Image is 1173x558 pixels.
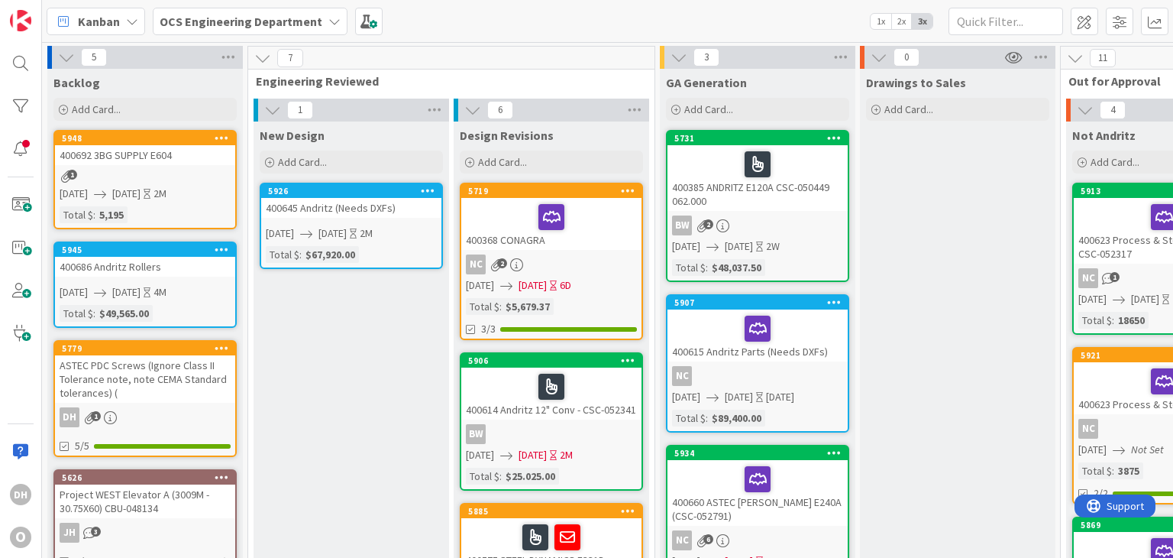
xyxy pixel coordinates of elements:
[55,131,235,145] div: 5948
[466,277,494,294] span: [DATE]
[478,155,527,169] span: Add Card...
[53,75,100,90] span: Backlog
[725,389,753,405] span: [DATE]
[468,506,641,517] div: 5885
[1078,442,1107,458] span: [DATE]
[60,206,93,223] div: Total $
[1114,462,1143,479] div: 3875
[466,424,486,444] div: BW
[268,186,441,196] div: 5926
[667,145,848,211] div: 400385 ANDRITZ E120A CSC-050449 062.000
[466,298,499,315] div: Total $
[481,321,496,337] span: 3/3
[278,155,327,169] span: Add Card...
[60,407,79,427] div: DH
[287,101,313,119] span: 1
[461,255,641,274] div: NC
[55,471,235,518] div: 5626Project WEST Elevator A (3009M - 30.75X60) CBU-048134
[1078,419,1098,439] div: NC
[461,198,641,250] div: 400368 CONAGRA
[667,446,848,526] div: 5934400660 ASTEC [PERSON_NAME] E240A (CSC-052791)
[60,523,79,543] div: JH
[67,170,77,180] span: 1
[72,102,121,116] span: Add Card...
[1112,462,1114,479] span: :
[81,48,107,67] span: 5
[466,447,494,463] span: [DATE]
[672,410,706,427] div: Total $
[261,184,441,198] div: 5926
[461,184,641,250] div: 5719400368 CONAGRA
[461,354,641,420] div: 5906400614 Andritz 12" Conv - CSC-052341
[499,298,502,315] span: :
[519,277,547,294] span: [DATE]
[55,243,235,277] div: 5945400686 Andritz Rollers
[75,438,89,454] span: 5/5
[95,206,128,223] div: 5,195
[55,471,235,485] div: 5626
[93,206,95,223] span: :
[112,284,141,300] span: [DATE]
[1078,268,1098,288] div: NC
[884,102,933,116] span: Add Card...
[674,133,848,144] div: 5731
[693,48,719,67] span: 3
[10,484,31,505] div: DH
[1078,312,1112,329] div: Total $
[360,225,373,242] div: 2M
[560,447,573,463] div: 2M
[10,527,31,548] div: O
[499,468,502,485] span: :
[1100,101,1126,119] span: 4
[95,305,153,322] div: $49,565.00
[1131,291,1159,307] span: [DATE]
[266,246,299,263] div: Total $
[461,368,641,420] div: 400614 Andritz 12" Conv - CSC-052341
[261,198,441,218] div: 400645 Andritz (Needs DXFs)
[55,257,235,277] div: 400686 Andritz Rollers
[667,296,848,362] div: 5907400615 Andritz Parts (Needs DXFs)
[1110,272,1120,282] span: 1
[674,297,848,308] div: 5907
[55,243,235,257] div: 5945
[256,73,635,89] span: Engineering Reviewed
[277,49,303,67] span: 7
[672,259,706,276] div: Total $
[672,389,700,405] span: [DATE]
[91,527,101,537] span: 3
[891,14,912,29] span: 2x
[302,246,359,263] div: $67,920.00
[32,2,69,21] span: Support
[60,305,93,322] div: Total $
[153,186,166,202] div: 2M
[466,255,486,274] div: NC
[112,186,141,202] span: [DATE]
[667,131,848,145] div: 5731
[153,284,166,300] div: 4M
[62,343,235,354] div: 5779
[487,101,513,119] span: 6
[672,216,692,235] div: BW
[674,448,848,459] div: 5934
[502,298,554,315] div: $5,679.37
[55,131,235,165] div: 5948400692 3BG SUPPLY E604
[1072,128,1136,143] span: Not Andritz
[55,342,235,355] div: 5779
[766,238,780,255] div: 2W
[666,75,747,90] span: GA Generation
[261,184,441,218] div: 5926400645 Andritz (Needs DXFs)
[461,354,641,368] div: 5906
[766,389,794,405] div: [DATE]
[461,424,641,444] div: BW
[461,504,641,518] div: 5885
[708,410,765,427] div: $89,400.00
[468,355,641,366] div: 5906
[466,468,499,485] div: Total $
[1078,462,1112,479] div: Total $
[1114,312,1149,329] div: 18650
[667,216,848,235] div: BW
[91,411,101,421] span: 1
[260,128,325,143] span: New Design
[725,238,753,255] span: [DATE]
[672,238,700,255] span: [DATE]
